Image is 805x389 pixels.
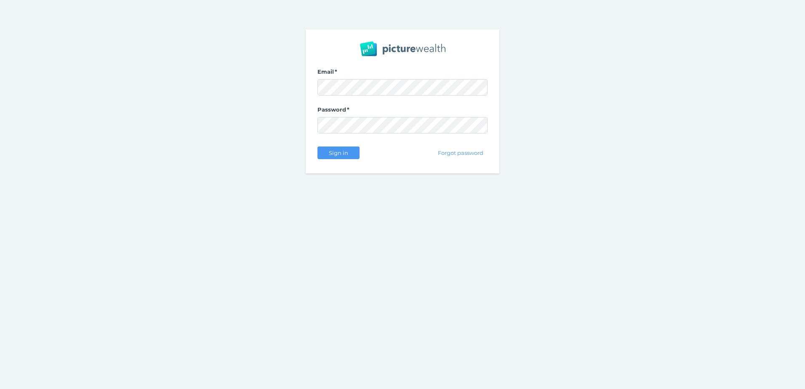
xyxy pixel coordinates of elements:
[360,41,445,56] img: PW
[317,106,488,117] label: Password
[317,68,488,79] label: Email
[325,149,352,156] span: Sign in
[434,149,487,156] span: Forgot password
[434,147,488,159] button: Forgot password
[317,147,360,159] button: Sign in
